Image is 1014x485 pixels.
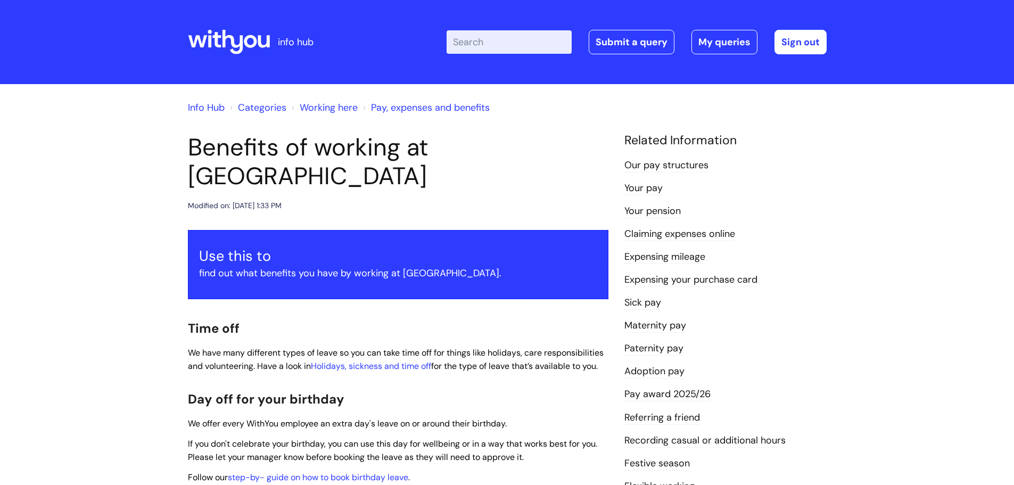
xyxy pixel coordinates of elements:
[188,438,597,463] span: If you don't celebrate your birthday, you can use this day for wellbeing or in a way that works b...
[624,296,661,310] a: Sick pay
[624,434,786,448] a: Recording casual or additional hours
[624,273,757,287] a: Expensing your purchase card
[188,133,608,191] h1: Benefits of working at [GEOGRAPHIC_DATA]
[278,34,314,51] p: info hub
[774,30,827,54] a: Sign out
[311,360,431,372] a: Holidays, sickness and time off
[624,411,700,425] a: Referring a friend
[624,388,711,401] a: Pay award 2025/26
[188,472,410,483] span: Follow our .
[188,418,507,429] span: We offer every WithYou employee an extra day's leave on or around their birthday.
[624,204,681,218] a: Your pension
[589,30,674,54] a: Submit a query
[238,101,286,114] a: Categories
[624,133,827,148] h4: Related Information
[691,30,757,54] a: My queries
[447,30,572,54] input: Search
[188,199,282,212] div: Modified on: [DATE] 1:33 PM
[228,472,408,483] a: step-by- guide on how to book birthday leave
[624,457,690,471] a: Festive season
[624,365,685,379] a: Adoption pay
[188,320,240,336] span: Time off
[199,265,597,282] p: find out what benefits you have by working at [GEOGRAPHIC_DATA].
[371,101,490,114] a: Pay, expenses and benefits
[188,391,344,407] span: Day off for your birthday
[447,30,827,54] div: | -
[624,159,708,172] a: Our pay structures
[300,101,358,114] a: Working here
[199,248,597,265] h3: Use this to
[624,227,735,241] a: Claiming expenses online
[624,182,663,195] a: Your pay
[624,319,686,333] a: Maternity pay
[289,99,358,116] li: Working here
[188,101,225,114] a: Info Hub
[624,250,705,264] a: Expensing mileage
[624,342,683,356] a: Paternity pay
[360,99,490,116] li: Pay, expenses and benefits
[227,99,286,116] li: Solution home
[188,347,604,372] span: We have many different types of leave so you can take time off for things like holidays, care res...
